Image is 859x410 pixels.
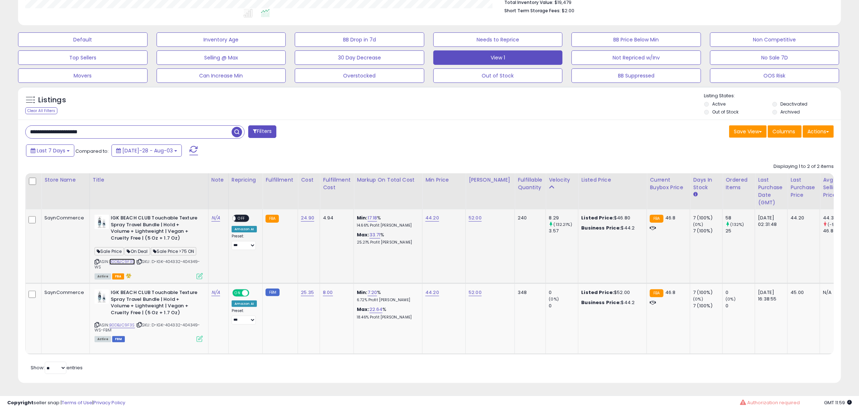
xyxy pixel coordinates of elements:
[790,289,814,296] div: 45.00
[773,163,834,170] div: Displaying 1 to 2 of 2 items
[112,273,124,280] span: FBA
[295,32,424,47] button: BB Drop in 7d
[301,289,314,296] a: 25.35
[18,32,148,47] button: Default
[369,231,381,239] a: 33.71
[758,176,784,206] div: Last Purchase Date (GMT)
[44,215,84,221] div: SaynCommerce
[581,176,644,184] div: Listed Price
[95,273,111,280] span: All listings currently available for purchase on Amazon
[95,336,111,342] span: All listings currently available for purchase on Amazon
[803,125,834,138] button: Actions
[38,95,66,105] h5: Listings
[232,234,257,250] div: Preset:
[433,50,563,65] button: View 1
[581,289,614,296] b: Listed Price:
[772,128,795,135] span: Columns
[425,214,439,222] a: 44.20
[726,303,755,309] div: 0
[425,176,463,184] div: Min Price
[233,290,242,296] span: ON
[124,273,132,278] i: hazardous material
[357,240,417,245] p: 25.21% Profit [PERSON_NAME]
[357,214,368,221] b: Min:
[357,176,419,184] div: Markup on Total Cost
[650,176,687,191] div: Current Buybox Price
[726,215,755,221] div: 58
[693,296,703,302] small: (0%)
[18,50,148,65] button: Top Sellers
[823,289,847,296] div: N/A
[780,101,807,107] label: Deactivated
[111,144,182,157] button: [DATE]-28 - Aug-03
[823,215,852,221] div: 44.33
[62,399,92,406] a: Terms of Use
[357,223,417,228] p: 14.66% Profit [PERSON_NAME]
[693,176,719,191] div: Days In Stock
[433,68,563,83] button: Out of Stock
[151,247,197,255] span: Sale Price >75 ON
[518,215,540,221] div: 240
[75,148,109,155] span: Compared to:
[731,222,744,227] small: (132%)
[693,215,722,221] div: 7 (100%)
[357,306,369,313] b: Max:
[581,299,621,306] b: Business Price:
[357,289,417,303] div: %
[369,306,383,313] a: 22.64
[95,215,109,229] img: 3134piT2X7L._SL40_.jpg
[665,289,676,296] span: 46.8
[824,399,852,406] span: 2025-08-11 11:59 GMT
[469,214,482,222] a: 52.00
[693,303,722,309] div: 7 (100%)
[425,289,439,296] a: 44.20
[44,289,84,296] div: SaynCommerce
[357,306,417,320] div: %
[726,176,752,191] div: Ordered Items
[581,215,641,221] div: $46.80
[157,50,286,65] button: Selling @ Max
[650,215,663,223] small: FBA
[18,68,148,83] button: Movers
[571,32,701,47] button: BB Price Below Min
[693,222,703,227] small: (0%)
[549,289,578,296] div: 0
[562,7,574,14] span: $2.00
[704,93,841,99] p: Listing States:
[581,225,641,231] div: $44.2
[554,222,572,227] small: (132.21%)
[31,364,83,371] span: Show: entries
[712,109,739,115] label: Out of Stock
[549,303,578,309] div: 0
[122,147,173,154] span: [DATE]-28 - Aug-03
[248,125,276,138] button: Filters
[37,147,65,154] span: Last 7 Days
[236,215,247,222] span: OFF
[248,290,259,296] span: OFF
[571,50,701,65] button: Not Repriced w/Inv
[232,226,257,232] div: Amazon AI
[323,215,348,221] div: 4.94
[549,228,578,234] div: 3.57
[111,215,198,243] b: IGK BEACH CLUB Touchable Texture Spray Travel Bundle | Hold + Volume + Lightweight | Vegan + Crue...
[726,228,755,234] div: 25
[469,176,512,184] div: [PERSON_NAME]
[95,322,200,333] span: | SKU: D-IGK-404332-404349-WS-FBM
[693,289,722,296] div: 7 (100%)
[549,296,559,302] small: (0%)
[95,259,200,269] span: | SKU: D-IGK-404332-404349-WS
[301,176,317,184] div: Cost
[95,289,203,341] div: ASIN:
[295,50,424,65] button: 30 Day Decrease
[7,400,125,406] div: seller snap | |
[7,399,34,406] strong: Copyright
[823,228,852,234] div: 46.8
[266,215,279,223] small: FBA
[357,231,369,238] b: Max:
[157,32,286,47] button: Inventory Age
[109,259,135,265] a: B0DBJC9F3S
[650,289,663,297] small: FBA
[518,289,540,296] div: 348
[232,300,257,307] div: Amazon AI
[433,32,563,47] button: Needs to Reprice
